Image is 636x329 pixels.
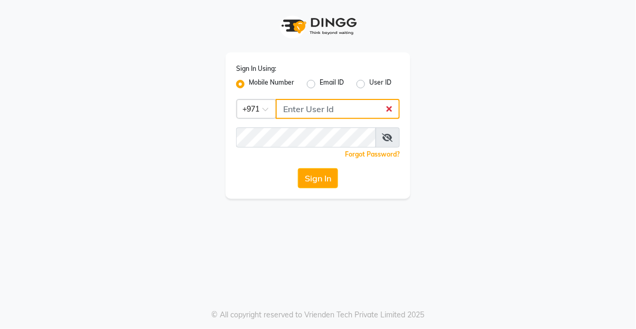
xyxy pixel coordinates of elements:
[236,64,276,74] label: Sign In Using:
[345,150,400,158] a: Forgot Password?
[276,99,400,119] input: Username
[276,11,360,42] img: logo1.svg
[236,127,376,148] input: Username
[320,78,344,90] label: Email ID
[369,78,391,90] label: User ID
[249,78,294,90] label: Mobile Number
[298,168,338,188] button: Sign In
